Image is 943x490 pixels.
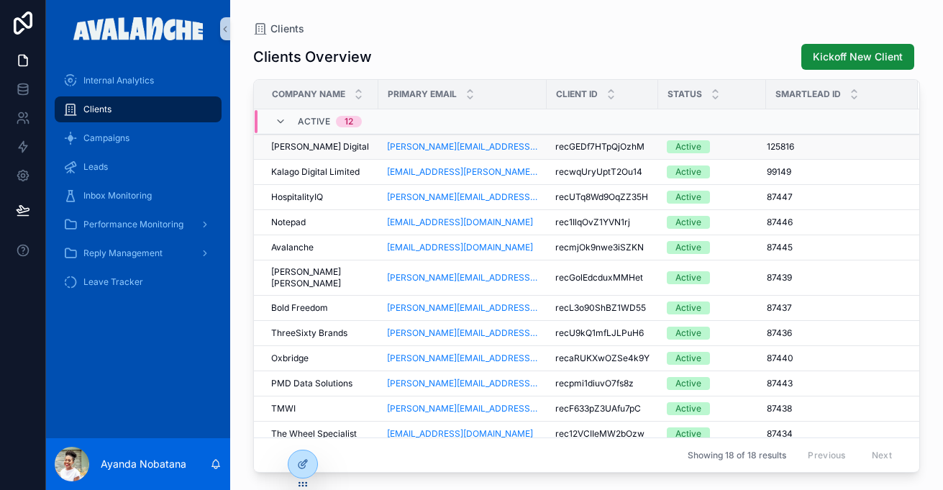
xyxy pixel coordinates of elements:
[387,217,538,228] a: [EMAIL_ADDRESS][DOMAIN_NAME]
[675,402,701,415] div: Active
[767,242,901,253] a: 87445
[387,327,538,339] a: [PERSON_NAME][EMAIL_ADDRESS][DOMAIN_NAME]
[667,191,757,204] a: Active
[46,58,230,314] div: scrollable content
[767,141,901,153] a: 125816
[271,166,360,178] span: Kalago Digital Limited
[555,378,650,389] a: recpmi1diuvO7fs8z
[767,272,792,283] span: 87439
[667,241,757,254] a: Active
[271,191,370,203] a: HospitalityIQ
[675,377,701,390] div: Active
[556,89,598,100] span: Client ID
[555,428,650,440] a: rec12VCIIeMW2bOzw
[675,140,701,153] div: Active
[387,302,538,314] a: [PERSON_NAME][EMAIL_ADDRESS][DOMAIN_NAME]
[55,240,222,266] a: Reply Management
[667,140,757,153] a: Active
[675,165,701,178] div: Active
[767,378,901,389] a: 87443
[555,327,650,339] a: recU9kQ1mfLJLPuH6
[555,272,650,283] a: recGolEdcduxMMHet
[813,50,903,64] span: Kickoff New Client
[555,403,650,414] a: recF633pZ3UAfu7pC
[555,191,650,203] a: recUTq8Wd9OqZZ35H
[272,89,345,100] span: Company Name
[83,190,152,201] span: Inbox Monitoring
[271,266,370,289] a: [PERSON_NAME] [PERSON_NAME]
[271,353,309,364] span: Oxbridge
[767,378,793,389] span: 87443
[83,104,111,115] span: Clients
[675,271,701,284] div: Active
[555,141,650,153] a: recGEDf7HTpQjOzhM
[675,427,701,440] div: Active
[83,276,143,288] span: Leave Tracker
[555,166,650,178] a: recwqUryUptT2Ou14
[767,191,901,203] a: 87447
[387,353,538,364] a: [PERSON_NAME][EMAIL_ADDRESS][PERSON_NAME][DOMAIN_NAME]
[767,327,792,339] span: 87436
[387,378,538,389] a: [PERSON_NAME][EMAIL_ADDRESS][DOMAIN_NAME]
[387,166,538,178] a: [EMAIL_ADDRESS][PERSON_NAME][DOMAIN_NAME]
[767,166,901,178] a: 99149
[555,403,641,414] span: recF633pZ3UAfu7pC
[298,116,330,127] span: Active
[555,428,644,440] span: rec12VCIIeMW2bOzw
[555,141,644,153] span: recGEDf7HTpQjOzhM
[555,327,644,339] span: recU9kQ1mfLJLPuH6
[271,242,314,253] span: Avalanche
[775,89,841,100] span: Smartlead ID
[271,378,370,389] a: PMD Data Solutions
[271,327,347,339] span: ThreeSixty Brands
[387,403,538,414] a: [PERSON_NAME][EMAIL_ADDRESS][DOMAIN_NAME]
[387,428,538,440] a: [EMAIL_ADDRESS][DOMAIN_NAME]
[675,216,701,229] div: Active
[55,183,222,209] a: Inbox Monitoring
[83,161,108,173] span: Leads
[688,450,786,461] span: Showing 18 of 18 results
[345,116,353,127] div: 12
[387,272,538,283] a: [PERSON_NAME][EMAIL_ADDRESS][PERSON_NAME][PERSON_NAME][DOMAIN_NAME]
[555,191,648,203] span: recUTq8Wd9OqZZ35H
[271,242,370,253] a: Avalanche
[555,353,650,364] span: recaRUKXwOZSe4k9Y
[270,22,304,36] span: Clients
[767,403,901,414] a: 87438
[271,302,370,314] a: Bold Freedom
[271,302,328,314] span: Bold Freedom
[675,327,701,340] div: Active
[55,125,222,151] a: Campaigns
[767,242,793,253] span: 87445
[675,352,701,365] div: Active
[555,217,630,228] span: rec1IlqOvZ1YVN1rj
[767,166,791,178] span: 99149
[668,89,702,100] span: Status
[55,269,222,295] a: Leave Tracker
[387,191,538,203] a: [PERSON_NAME][EMAIL_ADDRESS][PERSON_NAME][DOMAIN_NAME]
[55,96,222,122] a: Clients
[253,47,372,67] h1: Clients Overview
[83,248,163,259] span: Reply Management
[271,428,370,440] a: The Wheel Specialist
[767,353,793,364] span: 87440
[55,68,222,94] a: Internal Analytics
[555,302,650,314] a: recL3o90ShBZ1WD55
[767,302,901,314] a: 87437
[555,242,650,253] a: recmjOk9nwe3iSZKN
[667,402,757,415] a: Active
[271,378,352,389] span: PMD Data Solutions
[767,302,792,314] span: 87437
[271,191,323,203] span: HospitalityIQ
[675,301,701,314] div: Active
[767,428,901,440] a: 87434
[667,377,757,390] a: Active
[555,166,642,178] span: recwqUryUptT2Ou14
[271,327,370,339] a: ThreeSixty Brands
[675,241,701,254] div: Active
